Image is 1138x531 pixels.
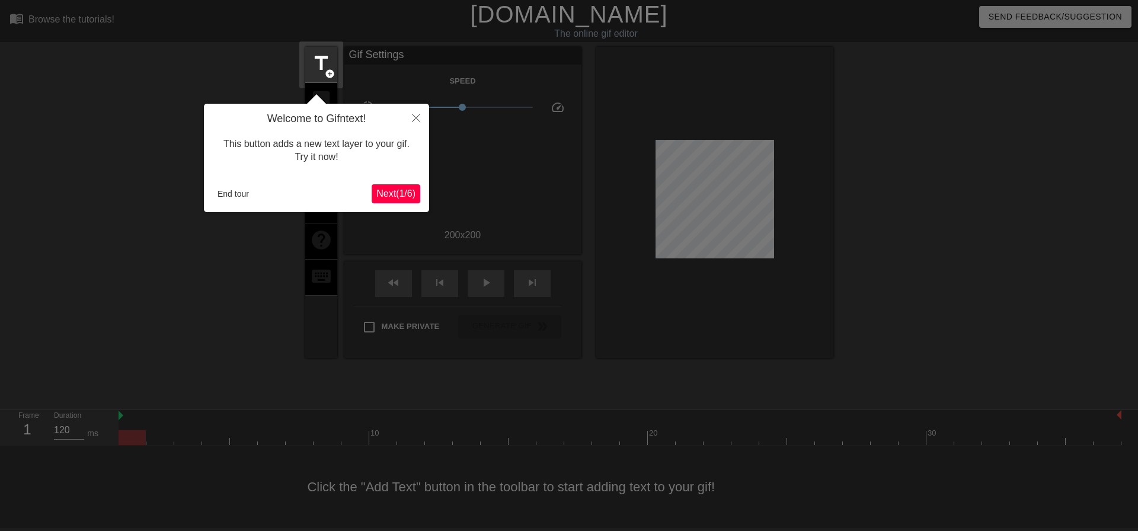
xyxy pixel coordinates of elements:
span: Next ( 1 / 6 ) [376,188,415,199]
button: Next [372,184,420,203]
h4: Welcome to Gifntext! [213,113,420,126]
button: End tour [213,185,254,203]
div: This button adds a new text layer to your gif. Try it now! [213,126,420,176]
button: Close [403,104,429,131]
